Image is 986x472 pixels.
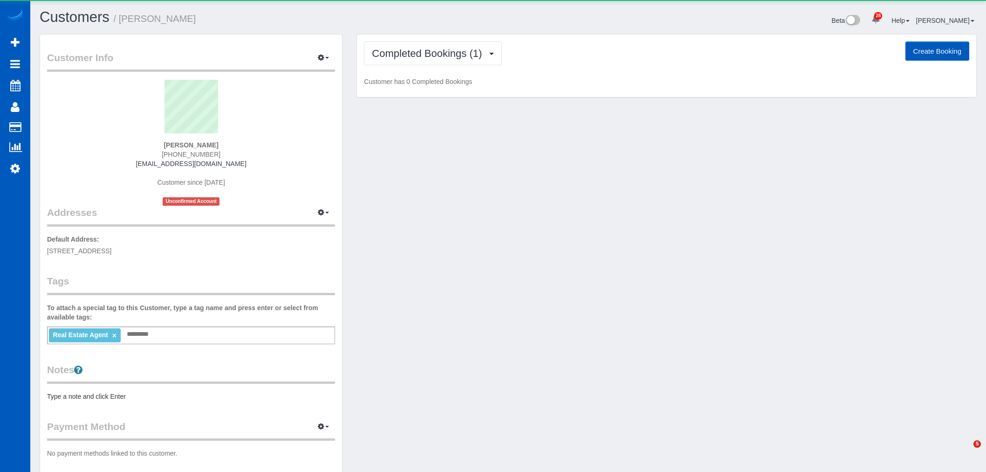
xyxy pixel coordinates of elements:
label: Default Address: [47,235,99,244]
span: [PHONE_NUMBER] [162,151,220,158]
p: Customer has 0 Completed Bookings [364,77,969,86]
a: [EMAIL_ADDRESS][DOMAIN_NAME] [136,160,246,167]
label: To attach a special tag to this Customer, type a tag name and press enter or select from availabl... [47,303,335,322]
button: Completed Bookings (1) [364,42,502,65]
span: Completed Bookings (1) [372,48,486,59]
iframe: Intercom live chat [954,440,977,463]
a: × [112,332,116,340]
strong: [PERSON_NAME] [164,141,218,149]
img: Automaid Logo [6,9,24,22]
a: Beta [832,17,861,24]
a: Help [891,17,910,24]
span: Customer since [DATE] [157,179,225,186]
legend: Notes [47,363,335,384]
img: New interface [845,15,860,27]
a: 28 [867,9,885,30]
p: No payment methods linked to this customer. [47,449,335,458]
legend: Tags [47,274,335,295]
span: [STREET_ADDRESS] [47,247,111,255]
small: / [PERSON_NAME] [114,14,196,24]
legend: Customer Info [47,51,335,72]
a: Customers [40,9,110,25]
pre: Type a note and click Enter [47,392,335,401]
a: [PERSON_NAME] [916,17,974,24]
legend: Payment Method [47,420,335,441]
button: Create Booking [905,42,969,61]
span: 28 [874,12,882,20]
span: 5 [973,440,981,448]
span: Unconfirmed Account [163,197,219,205]
span: Real Estate Agent [53,331,108,339]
